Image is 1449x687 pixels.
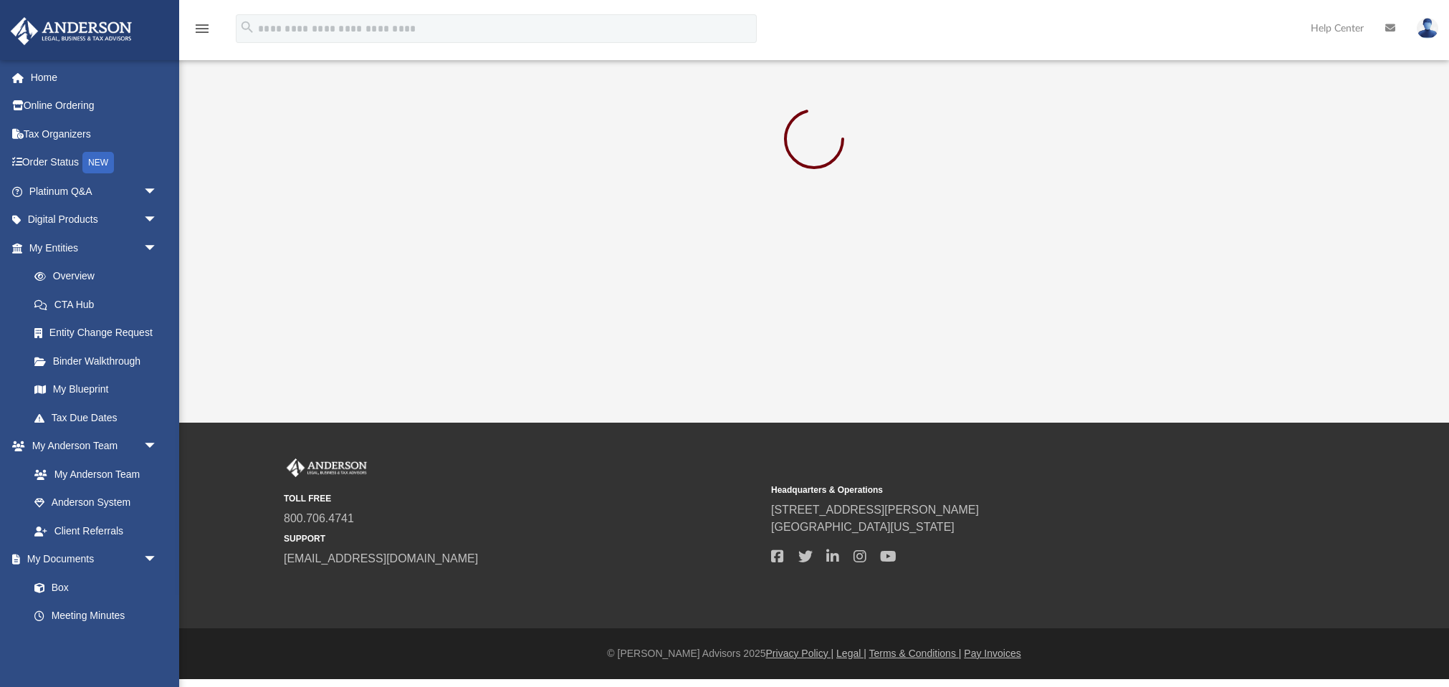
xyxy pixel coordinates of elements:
[82,152,114,173] div: NEW
[284,532,761,545] small: SUPPORT
[869,648,962,659] a: Terms & Conditions |
[284,458,370,477] img: Anderson Advisors Platinum Portal
[766,648,834,659] a: Privacy Policy |
[10,120,179,148] a: Tax Organizers
[20,460,165,489] a: My Anderson Team
[20,573,165,602] a: Box
[20,375,172,404] a: My Blueprint
[771,521,955,533] a: [GEOGRAPHIC_DATA][US_STATE]
[10,432,172,461] a: My Anderson Teamarrow_drop_down
[10,63,179,92] a: Home
[20,489,172,517] a: Anderson System
[239,19,255,35] i: search
[20,630,165,658] a: Forms Library
[20,403,179,432] a: Tax Due Dates
[143,206,172,235] span: arrow_drop_down
[10,545,172,574] a: My Documentsarrow_drop_down
[20,602,172,630] a: Meeting Minutes
[10,148,179,178] a: Order StatusNEW
[20,319,179,347] a: Entity Change Request
[1417,18,1438,39] img: User Pic
[836,648,866,659] a: Legal |
[10,177,179,206] a: Platinum Q&Aarrow_drop_down
[771,484,1248,496] small: Headquarters & Operations
[193,20,211,37] i: menu
[284,552,478,565] a: [EMAIL_ADDRESS][DOMAIN_NAME]
[193,27,211,37] a: menu
[10,234,179,262] a: My Entitiesarrow_drop_down
[771,504,979,516] a: [STREET_ADDRESS][PERSON_NAME]
[20,290,179,319] a: CTA Hub
[10,92,179,120] a: Online Ordering
[143,545,172,575] span: arrow_drop_down
[143,177,172,206] span: arrow_drop_down
[284,492,761,505] small: TOLL FREE
[284,512,354,524] a: 800.706.4741
[143,432,172,461] span: arrow_drop_down
[20,347,179,375] a: Binder Walkthrough
[964,648,1020,659] a: Pay Invoices
[20,517,172,545] a: Client Referrals
[20,262,179,291] a: Overview
[179,646,1449,661] div: © [PERSON_NAME] Advisors 2025
[143,234,172,263] span: arrow_drop_down
[10,206,179,234] a: Digital Productsarrow_drop_down
[6,17,136,45] img: Anderson Advisors Platinum Portal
